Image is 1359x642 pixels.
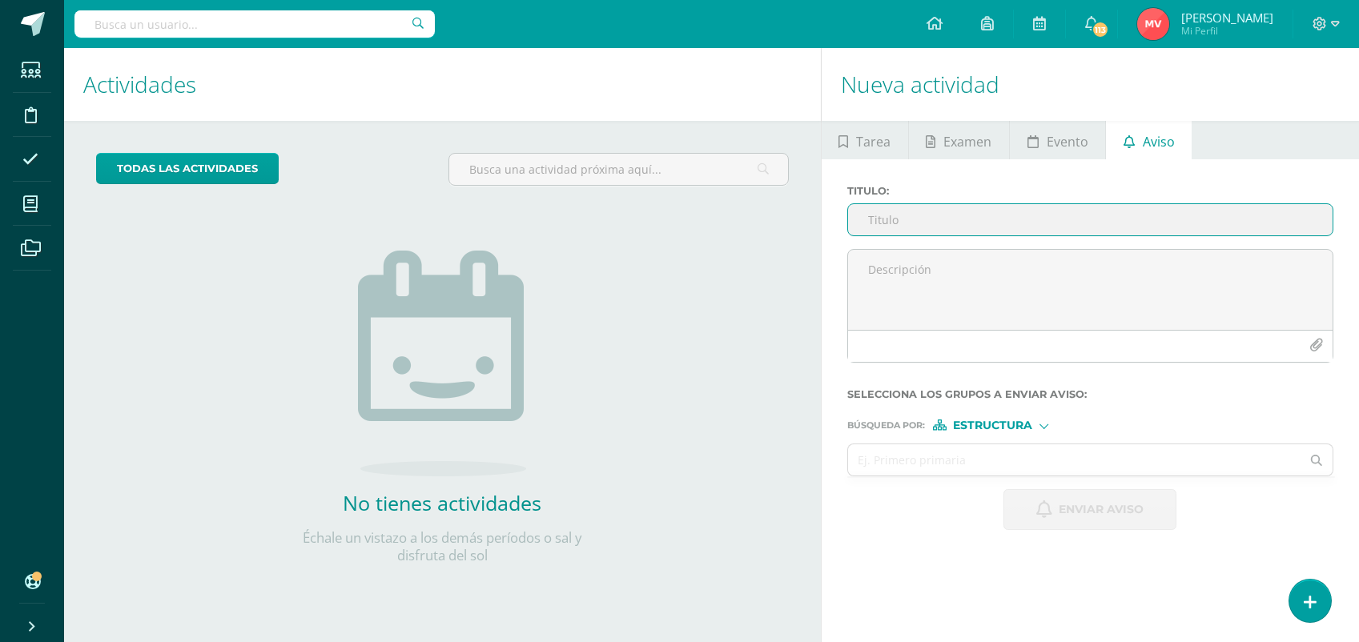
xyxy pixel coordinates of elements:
h2: No tienes actividades [282,489,602,516]
span: Aviso [1143,122,1175,161]
input: Busca un usuario... [74,10,435,38]
span: Estructura [953,421,1032,430]
a: todas las Actividades [96,153,279,184]
span: 113 [1092,21,1109,38]
label: Titulo : [847,185,1333,197]
span: Enviar aviso [1059,490,1144,529]
span: Mi Perfil [1181,24,1273,38]
a: Aviso [1106,121,1192,159]
a: Examen [909,121,1009,159]
span: [PERSON_NAME] [1181,10,1273,26]
input: Titulo [848,204,1333,235]
div: [object Object] [933,419,1053,431]
input: Busca una actividad próxima aquí... [449,154,787,185]
a: Evento [1010,121,1105,159]
button: Enviar aviso [1003,489,1176,530]
h1: Actividades [83,48,802,121]
img: no_activities.png [358,251,526,476]
a: Tarea [822,121,908,159]
p: Échale un vistazo a los demás períodos o sal y disfruta del sol [282,529,602,564]
label: Selecciona los grupos a enviar aviso : [847,388,1333,400]
h1: Nueva actividad [841,48,1340,121]
img: d633705d2caf26de73db2f10b60e18e1.png [1137,8,1169,40]
span: Búsqueda por : [847,421,925,430]
span: Examen [943,122,991,161]
span: Evento [1047,122,1088,161]
span: Tarea [856,122,891,161]
input: Ej. Primero primaria [848,444,1301,475]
